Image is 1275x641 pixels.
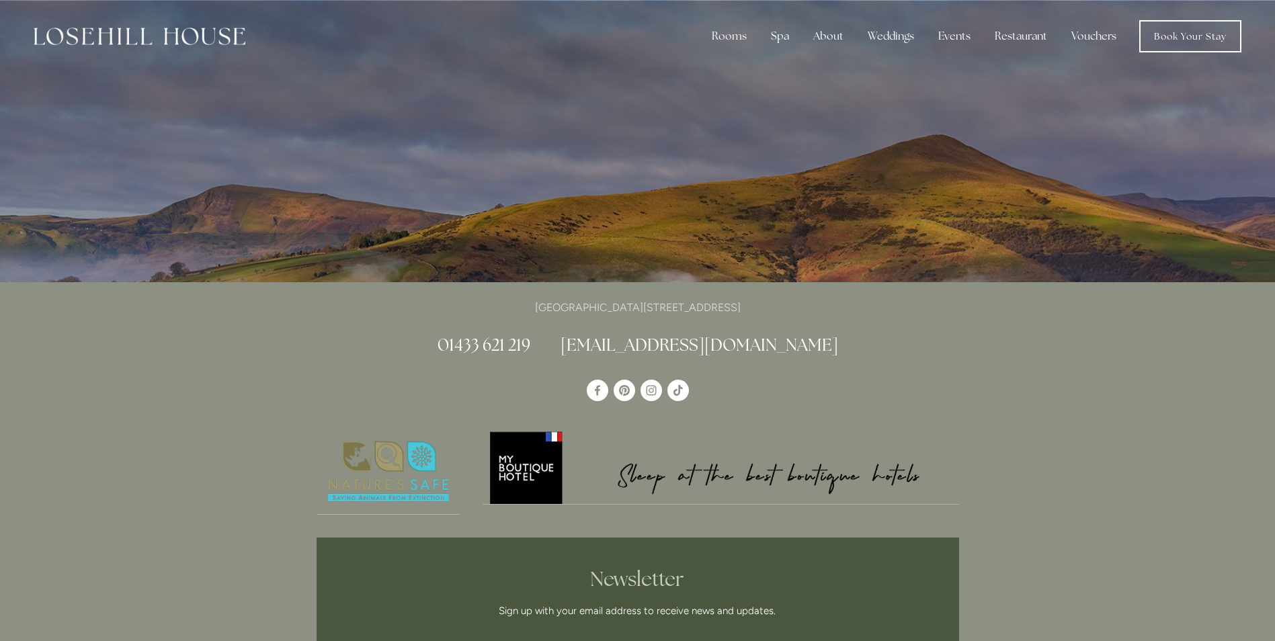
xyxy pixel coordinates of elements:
[317,429,460,515] a: Nature's Safe - Logo
[1061,23,1127,50] a: Vouchers
[803,23,854,50] div: About
[561,334,838,355] a: [EMAIL_ADDRESS][DOMAIN_NAME]
[587,380,608,401] a: Losehill House Hotel & Spa
[1139,20,1241,52] a: Book Your Stay
[34,28,245,45] img: Losehill House
[984,23,1058,50] div: Restaurant
[390,567,886,591] h2: Newsletter
[317,298,959,316] p: [GEOGRAPHIC_DATA][STREET_ADDRESS]
[928,23,981,50] div: Events
[390,603,886,619] p: Sign up with your email address to receive news and updates.
[483,429,959,504] img: My Boutique Hotel - Logo
[317,429,460,514] img: Nature's Safe - Logo
[641,380,662,401] a: Instagram
[701,23,757,50] div: Rooms
[614,380,635,401] a: Pinterest
[438,334,530,355] a: 01433 621 219
[760,23,800,50] div: Spa
[483,429,959,505] a: My Boutique Hotel - Logo
[667,380,689,401] a: TikTok
[857,23,925,50] div: Weddings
